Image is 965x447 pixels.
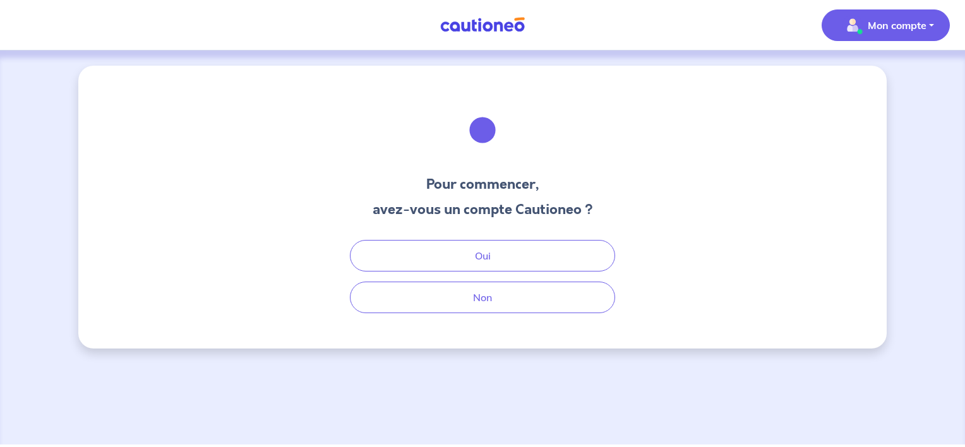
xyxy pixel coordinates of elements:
[373,174,593,194] h3: Pour commencer,
[822,9,950,41] button: illu_account_valid_menu.svgMon compte
[350,240,615,271] button: Oui
[842,15,863,35] img: illu_account_valid_menu.svg
[350,282,615,313] button: Non
[435,17,530,33] img: Cautioneo
[373,200,593,220] h3: avez-vous un compte Cautioneo ?
[868,18,926,33] p: Mon compte
[448,96,517,164] img: illu_welcome.svg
